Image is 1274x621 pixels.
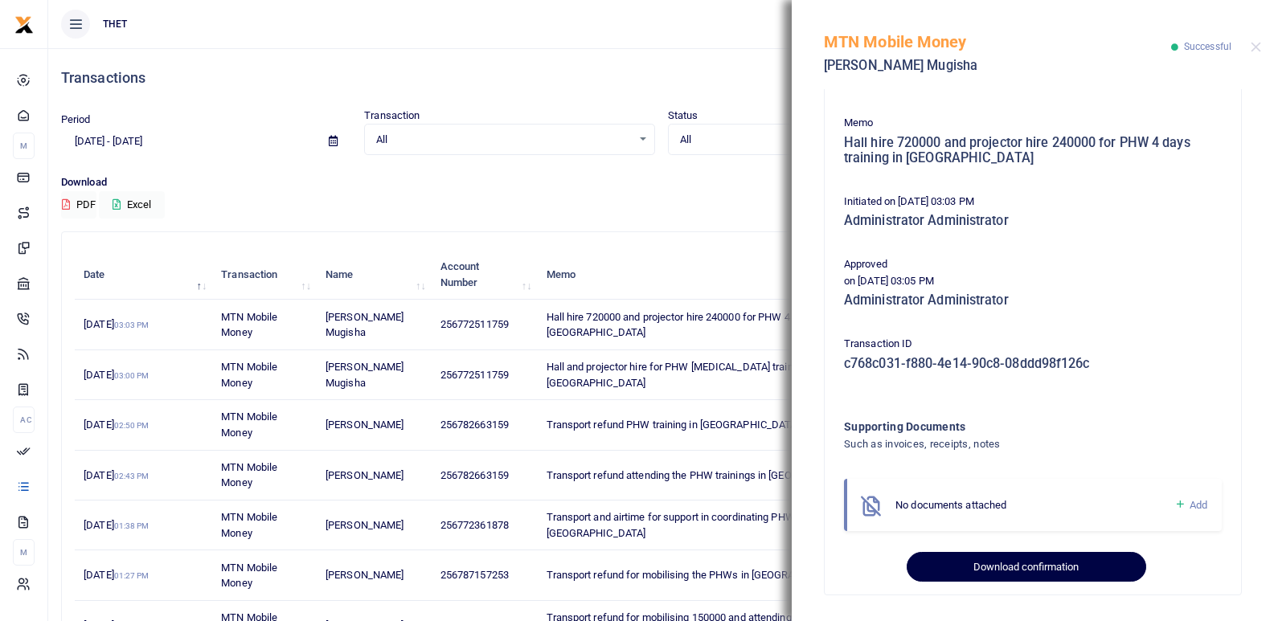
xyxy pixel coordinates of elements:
span: Successful [1184,41,1231,52]
span: Transport and airtime for support in coordinating PHW in [GEOGRAPHIC_DATA] [547,511,806,539]
small: 01:38 PM [114,521,150,530]
p: Download [61,174,1261,191]
button: PDF [61,191,96,219]
p: Memo [844,115,1222,132]
span: [DATE] [84,369,149,381]
span: All [376,132,631,148]
span: MTN Mobile Money [221,511,277,539]
span: Add [1190,499,1207,511]
small: 01:27 PM [114,571,150,580]
label: Period [61,112,91,128]
span: [PERSON_NAME] Mugisha [326,311,404,339]
span: MTN Mobile Money [221,461,277,489]
span: [PERSON_NAME] [326,419,404,431]
span: [PERSON_NAME] [326,569,404,581]
h5: Administrator Administrator [844,292,1222,308]
button: Download confirmation [907,552,1145,582]
th: Transaction: activate to sort column ascending [212,250,317,300]
span: Hall and projector hire for PHW [MEDICAL_DATA] trainings in [GEOGRAPHIC_DATA] [547,361,824,389]
th: Memo: activate to sort column ascending [537,250,897,300]
span: 256772511759 [440,318,509,330]
li: M [13,133,35,159]
th: Date: activate to sort column descending [75,250,212,300]
th: Name: activate to sort column ascending [317,250,432,300]
span: All [680,132,935,148]
span: [DATE] [84,469,149,481]
span: 256782663159 [440,419,509,431]
span: [DATE] [84,569,149,581]
span: Hall hire 720000 and projector hire 240000 for PHW 4 days training in [GEOGRAPHIC_DATA] [547,311,862,339]
p: Initiated on [DATE] 03:03 PM [844,194,1222,210]
img: logo-small [14,15,34,35]
small: 02:50 PM [114,421,150,430]
span: [DATE] [84,519,149,531]
small: 03:00 PM [114,371,150,380]
span: [PERSON_NAME] Mugisha [326,361,404,389]
span: [DATE] [84,419,149,431]
span: [DATE] [84,318,149,330]
span: No documents attached [895,499,1006,511]
li: M [13,539,35,566]
small: 02:43 PM [114,472,150,480]
span: 256782663159 [440,469,509,481]
h4: Supporting Documents [844,418,1157,435]
li: Ac [13,407,35,433]
a: Add [1174,496,1207,514]
button: Close [1251,42,1261,52]
h4: Transactions [61,69,1261,87]
span: Transport refund for mobilising the PHWs in [GEOGRAPHIC_DATA] [547,569,851,581]
span: 256787157253 [440,569,509,581]
span: MTN Mobile Money [221,411,277,439]
a: logo-small logo-large logo-large [14,18,34,30]
span: MTN Mobile Money [221,562,277,590]
label: Transaction [364,108,420,124]
span: 256772361878 [440,519,509,531]
p: on [DATE] 03:05 PM [844,273,1222,290]
h5: MTN Mobile Money [824,32,1171,51]
button: Excel [99,191,165,219]
span: Transport refund attending the PHW trainings in [GEOGRAPHIC_DATA] [547,469,869,481]
small: 03:03 PM [114,321,150,329]
span: Transport refund PHW training in [GEOGRAPHIC_DATA] [547,419,800,431]
span: MTN Mobile Money [221,311,277,339]
label: Status [668,108,698,124]
span: THET [96,17,133,31]
span: MTN Mobile Money [221,361,277,389]
input: select period [61,128,316,155]
p: Transaction ID [844,336,1222,353]
h4: Such as invoices, receipts, notes [844,435,1157,453]
h5: c768c031-f880-4e14-90c8-08ddd98f126c [844,356,1222,372]
h5: Administrator Administrator [844,213,1222,229]
span: 256772511759 [440,369,509,381]
h5: Hall hire 720000 and projector hire 240000 for PHW 4 days training in [GEOGRAPHIC_DATA] [844,135,1222,166]
span: [PERSON_NAME] [326,519,404,531]
th: Account Number: activate to sort column ascending [432,250,538,300]
h5: [PERSON_NAME] Mugisha [824,58,1171,74]
span: [PERSON_NAME] [326,469,404,481]
p: Approved [844,256,1222,273]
